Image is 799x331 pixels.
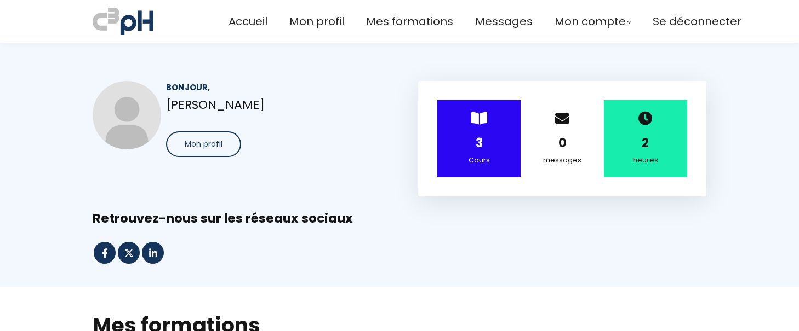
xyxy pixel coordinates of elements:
[476,135,483,152] strong: 3
[618,154,674,166] div: heures
[229,13,267,31] a: Accueil
[289,13,344,31] a: Mon profil
[366,13,453,31] a: Mes formations
[437,100,521,177] div: >
[185,138,222,150] span: Mon profil
[93,81,161,149] img: 681200708ad324ff290333d4.jpg
[475,13,533,31] a: Messages
[93,210,706,227] div: Retrouvez-nous sur les réseaux sociaux
[534,154,590,166] div: messages
[653,13,741,31] a: Se déconnecter
[166,131,241,157] button: Mon profil
[93,5,153,37] img: a70bc7685e0efc0bd0b04b3506828469.jpeg
[558,135,567,152] strong: 0
[642,135,649,152] strong: 2
[555,13,626,31] span: Mon compte
[451,154,507,166] div: Cours
[166,95,381,114] p: [PERSON_NAME]
[166,81,381,94] div: Bonjour,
